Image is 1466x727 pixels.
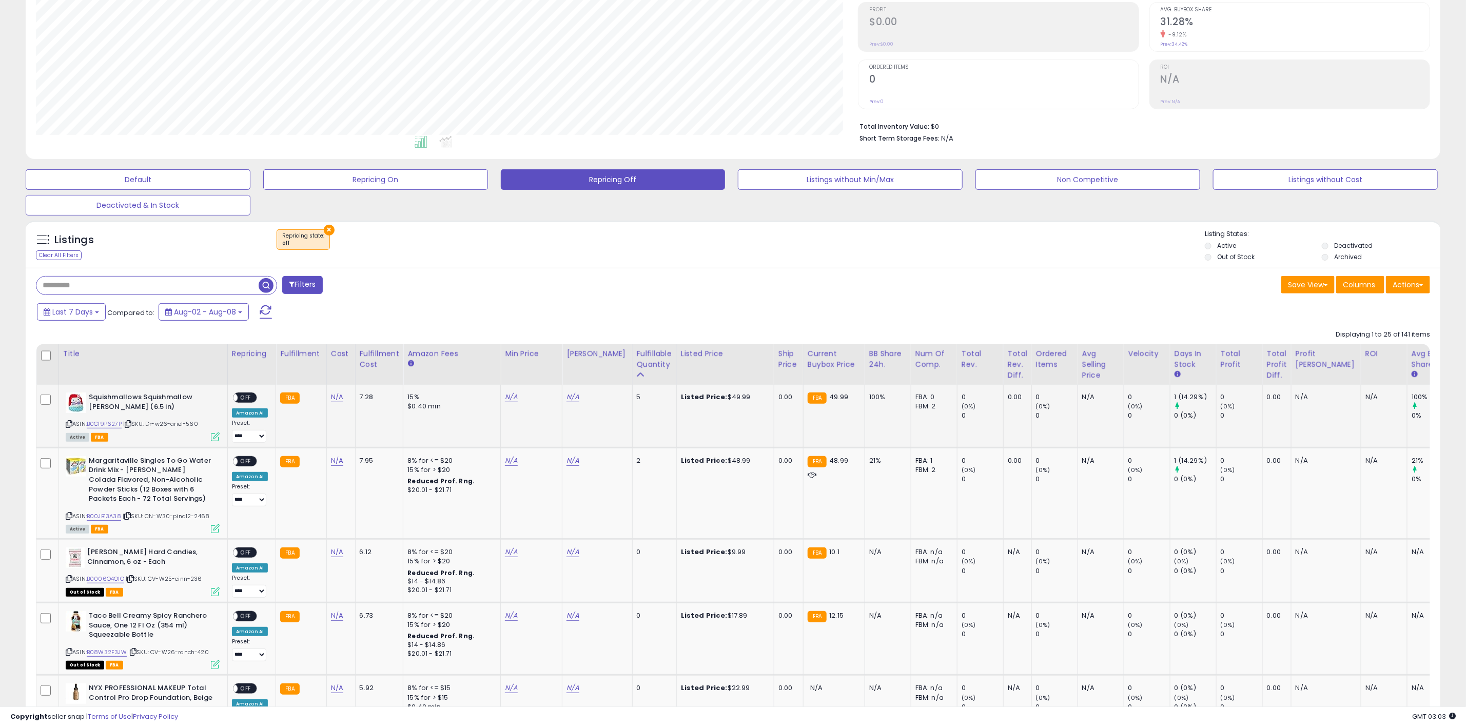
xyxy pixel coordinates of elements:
[1175,456,1216,465] div: 1 (14.29%)
[1036,348,1073,370] div: Ordered Items
[26,195,250,215] button: Deactivated & In Stock
[1365,611,1399,620] div: N/A
[1161,7,1430,13] span: Avg. Buybox Share
[829,456,848,465] span: 48.99
[1161,99,1181,105] small: Prev: N/A
[331,683,343,693] a: N/A
[66,547,85,568] img: 51ObZFZ5g5L._SL40_.jpg
[88,712,131,721] a: Terms of Use
[1036,621,1050,629] small: (0%)
[505,611,517,621] a: N/A
[566,547,579,557] a: N/A
[1221,402,1235,410] small: (0%)
[1036,547,1078,557] div: 0
[869,683,903,693] div: N/A
[106,661,123,670] span: FBA
[1267,392,1283,402] div: 0.00
[360,348,399,370] div: Fulfillment Cost
[637,611,669,620] div: 0
[238,684,254,693] span: OFF
[1267,456,1283,465] div: 0.00
[1128,402,1143,410] small: (0%)
[869,7,1138,13] span: Profit
[1161,73,1430,87] h2: N/A
[1412,370,1418,379] small: Avg BB Share.
[360,456,396,465] div: 7.95
[1336,276,1384,293] button: Columns
[1036,557,1050,565] small: (0%)
[829,392,848,402] span: 49.99
[66,392,86,413] img: 51XSPwWC+mL._SL40_.jpg
[681,611,728,620] b: Listed Price:
[1412,392,1453,402] div: 100%
[282,276,322,294] button: Filters
[1296,392,1353,402] div: N/A
[37,303,106,321] button: Last 7 Days
[1365,683,1399,693] div: N/A
[123,420,198,428] span: | SKU: Dr-w26-ariel-560
[1175,370,1181,379] small: Days In Stock.
[238,457,254,465] span: OFF
[681,348,770,359] div: Listed Price
[962,630,1003,639] div: 0
[962,611,1003,620] div: 0
[962,402,976,410] small: (0%)
[859,134,940,143] b: Short Term Storage Fees:
[1128,411,1170,420] div: 0
[962,392,1003,402] div: 0
[1296,547,1353,557] div: N/A
[1036,392,1078,402] div: 0
[962,557,976,565] small: (0%)
[915,392,949,402] div: FBA: 0
[1082,547,1116,557] div: N/A
[808,547,827,559] small: FBA
[808,348,861,370] div: Current Buybox Price
[637,392,669,402] div: 5
[232,563,268,573] div: Amazon AI
[869,547,903,557] div: N/A
[1008,392,1024,402] div: 0.00
[407,568,475,577] b: Reduced Prof. Rng.
[407,693,493,702] div: 15% for > $15
[1412,611,1445,620] div: N/A
[637,348,672,370] div: Fulfillable Quantity
[1008,456,1024,465] div: 0.00
[1082,683,1116,693] div: N/A
[128,648,209,656] span: | SKU: CV-W26-ranch-420
[941,133,953,143] span: N/A
[501,169,726,190] button: Repricing Off
[962,475,1003,484] div: 0
[1281,276,1335,293] button: Save View
[407,620,493,630] div: 15% for > $20
[1036,630,1078,639] div: 0
[407,486,493,495] div: $20.01 - $21.71
[808,456,827,467] small: FBA
[331,611,343,621] a: N/A
[778,611,795,620] div: 0.00
[566,456,579,466] a: N/A
[1128,557,1143,565] small: (0%)
[1008,547,1024,557] div: N/A
[1036,683,1078,693] div: 0
[360,547,396,557] div: 6.12
[681,683,766,693] div: $22.99
[1175,475,1216,484] div: 0 (0%)
[87,512,121,521] a: B00JB13A38
[1343,280,1375,290] span: Columns
[915,620,949,630] div: FBM: n/a
[915,348,953,370] div: Num of Comp.
[1175,547,1216,557] div: 0 (0%)
[915,547,949,557] div: FBA: n/a
[107,308,154,318] span: Compared to:
[681,392,766,402] div: $49.99
[505,547,517,557] a: N/A
[1412,683,1445,693] div: N/A
[681,456,766,465] div: $48.99
[915,611,949,620] div: FBA: n/a
[566,611,579,621] a: N/A
[869,456,903,465] div: 21%
[66,547,220,595] div: ASIN:
[238,548,254,557] span: OFF
[1296,456,1353,465] div: N/A
[1221,392,1262,402] div: 0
